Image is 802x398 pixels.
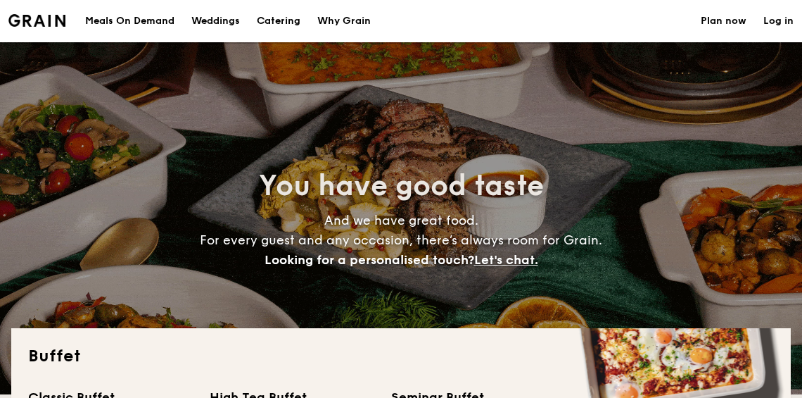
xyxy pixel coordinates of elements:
span: You have good taste [259,169,544,203]
h2: Buffet [28,345,774,368]
img: Grain [8,14,65,27]
a: Logotype [8,14,65,27]
span: Let's chat. [474,252,538,268]
span: Looking for a personalised touch? [265,252,474,268]
span: And we have great food. For every guest and any occasion, there’s always room for Grain. [200,213,602,268]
